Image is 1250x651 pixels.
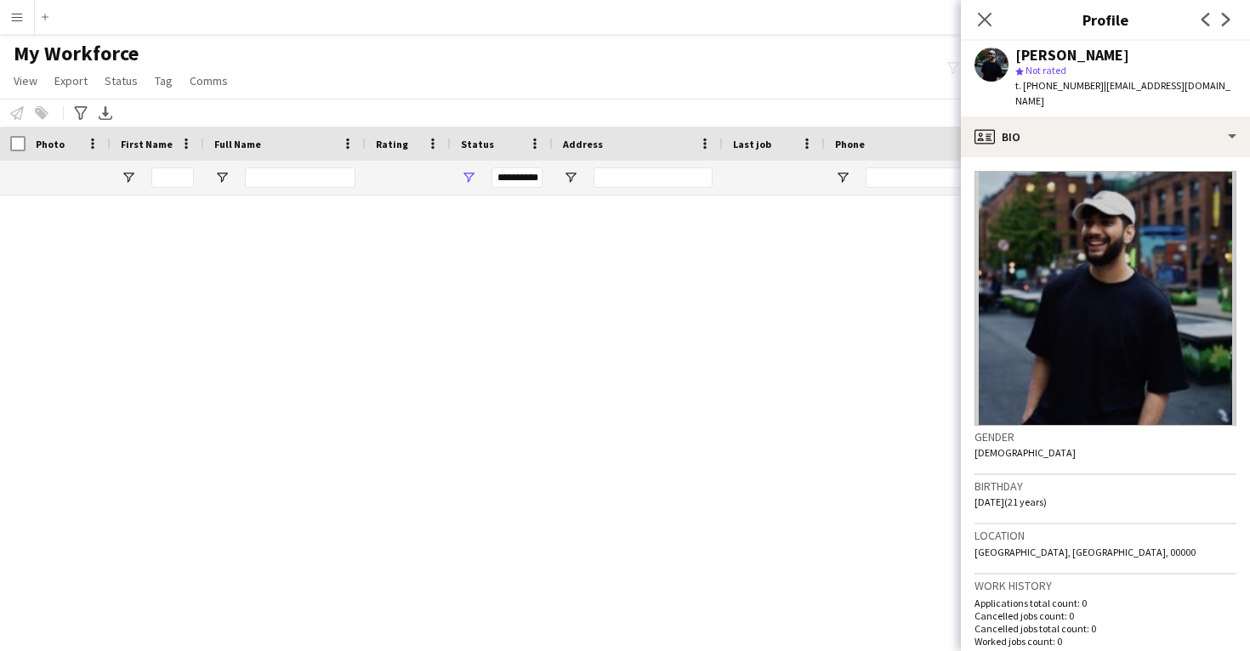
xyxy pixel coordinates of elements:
span: Full Name [214,138,261,150]
p: Worked jobs count: 0 [974,635,1236,648]
span: [GEOGRAPHIC_DATA], [GEOGRAPHIC_DATA], 00000 [974,546,1196,558]
a: Status [98,70,145,92]
button: Open Filter Menu [121,170,136,185]
span: | [EMAIL_ADDRESS][DOMAIN_NAME] [1015,79,1230,107]
span: Status [105,73,138,88]
button: Open Filter Menu [214,170,230,185]
p: Applications total count: 0 [974,597,1236,609]
a: View [7,70,44,92]
button: Open Filter Menu [563,170,578,185]
span: First Name [121,138,173,150]
span: View [14,73,37,88]
div: Bio [961,116,1250,157]
p: Cancelled jobs total count: 0 [974,622,1236,635]
p: Cancelled jobs count: 0 [974,609,1236,622]
span: Phone [835,138,865,150]
input: Phone Filter Input [866,167,1032,188]
h3: Work history [974,578,1236,593]
span: Last job [733,138,771,150]
h3: Birthday [974,478,1236,494]
span: Photo [36,138,65,150]
app-action-btn: Advanced filters [71,103,91,123]
input: Full Name Filter Input [245,167,355,188]
input: First Name Filter Input [151,167,194,188]
span: [DEMOGRAPHIC_DATA] [974,446,1076,459]
span: [DATE] (21 years) [974,495,1047,508]
span: Tag [155,73,173,88]
h3: Location [974,528,1236,543]
button: Open Filter Menu [461,170,476,185]
app-action-btn: Export XLSX [95,103,116,123]
div: [PERSON_NAME] [1015,48,1129,63]
span: Comms [190,73,228,88]
span: Address [563,138,603,150]
span: Rating [376,138,408,150]
input: Address Filter Input [594,167,713,188]
a: Export [48,70,94,92]
a: Tag [148,70,179,92]
span: Export [54,73,88,88]
span: Status [461,138,494,150]
h3: Gender [974,429,1236,444]
a: Comms [183,70,235,92]
h3: Profile [961,8,1250,31]
span: My Workforce [14,41,139,66]
span: t. [PHONE_NUMBER] [1015,79,1104,92]
img: Crew avatar or photo [974,171,1236,426]
button: Open Filter Menu [835,170,850,185]
span: Not rated [1026,64,1066,76]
